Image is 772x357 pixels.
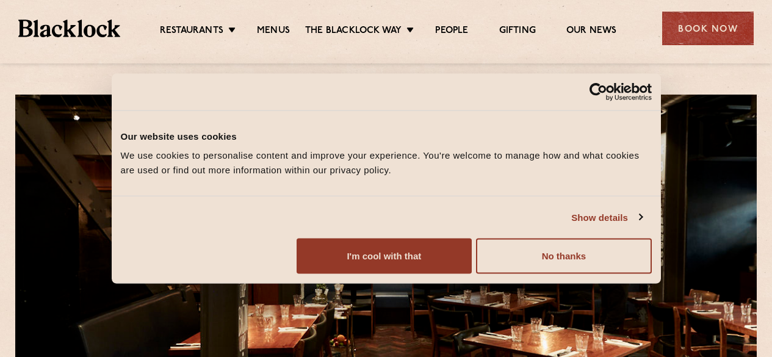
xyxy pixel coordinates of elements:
[18,20,120,37] img: BL_Textured_Logo-footer-cropped.svg
[545,82,652,101] a: Usercentrics Cookiebot - opens in a new window
[121,148,652,178] div: We use cookies to personalise content and improve your experience. You're welcome to manage how a...
[305,25,402,38] a: The Blacklock Way
[476,239,651,274] button: No thanks
[566,25,617,38] a: Our News
[160,25,223,38] a: Restaurants
[121,129,652,143] div: Our website uses cookies
[662,12,754,45] div: Book Now
[571,210,642,225] a: Show details
[435,25,468,38] a: People
[499,25,536,38] a: Gifting
[297,239,472,274] button: I'm cool with that
[257,25,290,38] a: Menus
